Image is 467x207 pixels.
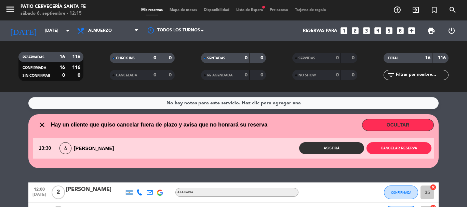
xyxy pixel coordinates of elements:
span: CONFIRMADA [391,191,411,194]
strong: 0 [169,73,173,77]
span: 12:00 [31,185,48,193]
strong: 0 [336,73,339,77]
div: Patio Cervecería Santa Fe [21,3,86,10]
i: [DATE] [5,23,41,38]
strong: 0 [62,73,65,78]
strong: 0 [261,56,265,60]
span: 13:30 [33,138,57,159]
strong: 0 [154,56,156,60]
strong: 116 [72,65,82,70]
i: looks_one [339,26,348,35]
span: TOTAL [388,57,398,60]
span: CONFIRMADA [23,66,46,70]
i: add_circle_outline [393,6,401,14]
i: looks_6 [396,26,405,35]
span: SIN CONFIRMAR [23,74,50,77]
span: CHECK INS [116,57,135,60]
i: arrow_drop_down [64,27,72,35]
span: SERVIDAS [298,57,315,60]
strong: 16 [425,56,430,60]
span: RE AGENDADA [207,74,232,77]
strong: 0 [245,56,248,60]
span: [DATE] [31,192,48,200]
i: close [38,121,46,129]
div: [PERSON_NAME] [66,185,124,194]
input: Filtrar por nombre... [395,71,448,79]
i: power_settings_new [448,27,456,35]
strong: 16 [59,55,65,59]
div: [PERSON_NAME] [57,142,120,154]
span: BUSCAR [443,4,462,16]
span: Disponibilidad [200,8,233,12]
div: LOG OUT [441,20,462,41]
i: filter_list [387,71,395,79]
span: Lista de Espera [233,8,266,12]
span: A LA CARTA [177,191,193,194]
i: search [449,6,457,14]
i: add_box [407,26,416,35]
strong: 0 [78,73,82,78]
span: CANCELADA [116,74,137,77]
button: Asistirá [299,142,364,154]
span: Reservas para [303,28,337,33]
span: Mapa de mesas [166,8,200,12]
span: Hay un cliente que quiso cancelar fuera de plazo y avisa que no honrará su reserva [51,120,267,129]
div: No hay notas para este servicio. Haz clic para agregar una [166,99,301,107]
span: SENTADAS [207,57,225,60]
div: sábado 6. septiembre - 12:15 [21,10,86,17]
strong: 0 [154,73,156,77]
button: CONFIRMADA [384,186,418,199]
i: looks_5 [385,26,393,35]
button: Cancelar reserva [366,142,431,154]
button: menu [5,4,15,17]
span: RESERVADAS [23,56,44,59]
i: menu [5,4,15,14]
span: fiber_manual_record [262,5,266,9]
i: looks_4 [373,26,382,35]
span: 4 [59,142,71,154]
button: OCULTAR [362,119,434,131]
strong: 0 [245,73,248,77]
strong: 0 [261,73,265,77]
span: Tarjetas de regalo [292,8,330,12]
span: Almuerzo [88,28,112,33]
span: Pre-acceso [266,8,292,12]
i: turned_in_not [430,6,438,14]
strong: 0 [352,56,356,60]
span: NO SHOW [298,74,316,77]
i: cancel [430,184,437,191]
strong: 116 [72,55,82,59]
span: Mis reservas [138,8,166,12]
span: RESERVAR MESA [388,4,406,16]
span: WALK IN [406,4,425,16]
strong: 16 [59,65,65,70]
i: exit_to_app [412,6,420,14]
strong: 0 [169,56,173,60]
i: looks_two [351,26,360,35]
i: looks_3 [362,26,371,35]
img: google-logo.png [157,190,163,196]
span: Reserva especial [425,4,443,16]
span: 2 [52,186,65,199]
span: print [427,27,435,35]
strong: 116 [438,56,447,60]
strong: 0 [352,73,356,77]
strong: 0 [336,56,339,60]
